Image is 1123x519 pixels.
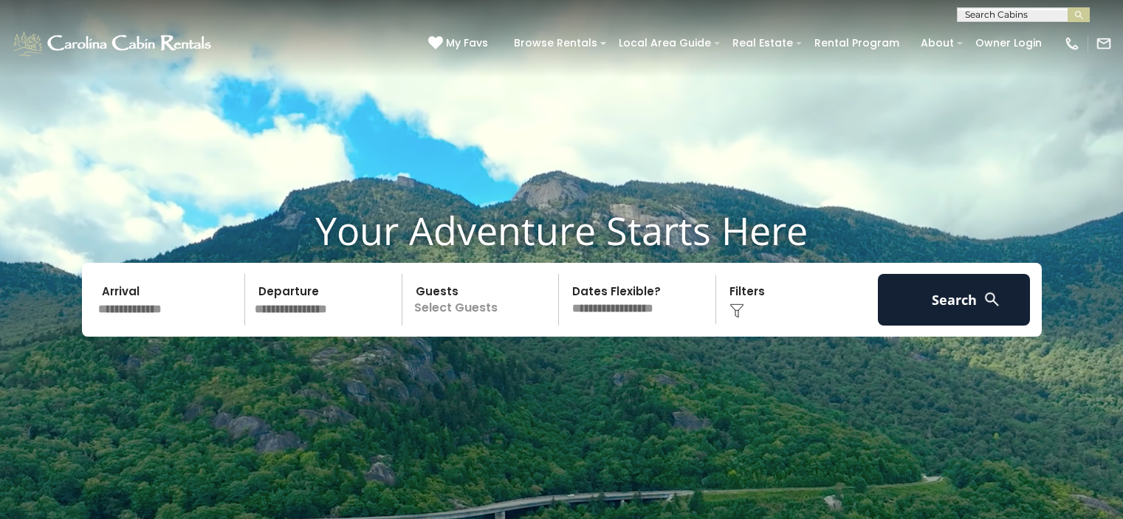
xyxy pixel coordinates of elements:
[11,29,216,58] img: White-1-1-2.png
[428,35,492,52] a: My Favs
[506,32,605,55] a: Browse Rentals
[913,32,961,55] a: About
[1096,35,1112,52] img: mail-regular-white.png
[878,274,1031,326] button: Search
[611,32,718,55] a: Local Area Guide
[446,35,488,51] span: My Favs
[729,303,744,318] img: filter--v1.png
[807,32,907,55] a: Rental Program
[968,32,1049,55] a: Owner Login
[407,274,559,326] p: Select Guests
[1064,35,1080,52] img: phone-regular-white.png
[11,207,1112,253] h1: Your Adventure Starts Here
[983,290,1001,309] img: search-regular-white.png
[725,32,800,55] a: Real Estate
